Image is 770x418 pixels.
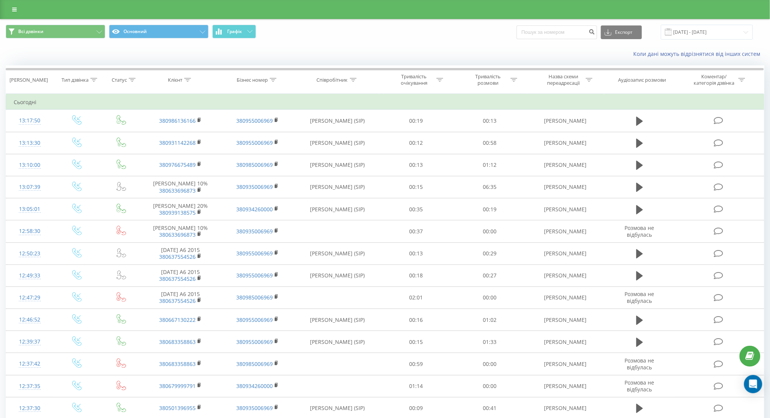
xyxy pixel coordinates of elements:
div: Клієнт [168,77,182,83]
td: [PERSON_NAME] (SIP) [296,132,379,154]
a: 380955006969 [236,272,273,279]
td: [PERSON_NAME] [527,154,604,176]
span: Розмова не відбулась [625,224,655,238]
td: [PERSON_NAME] (SIP) [296,110,379,132]
td: [DATE] А6 2015 [142,287,219,309]
div: Аудіозапис розмови [618,77,666,83]
td: 00:13 [453,110,527,132]
a: 380939138575 [159,209,196,216]
div: 13:13:30 [14,136,46,150]
td: [PERSON_NAME] 20% [142,198,219,220]
a: Коли дані можуть відрізнятися вiд інших систем [634,50,764,57]
td: [PERSON_NAME] [527,176,604,198]
div: 12:49:33 [14,268,46,283]
td: [PERSON_NAME] (SIP) [296,331,379,353]
div: Тривалість розмови [468,73,509,86]
td: [PERSON_NAME] (SIP) [296,154,379,176]
span: Всі дзвінки [18,28,43,35]
a: 380976675489 [159,161,196,168]
td: 00:15 [379,176,453,198]
td: 00:35 [379,198,453,220]
a: 380935006969 [236,183,273,190]
td: [PERSON_NAME] [527,264,604,287]
div: 12:50:23 [14,246,46,261]
a: 380985006969 [236,161,273,168]
td: [PERSON_NAME] [527,198,604,220]
div: 12:46:52 [14,312,46,327]
td: 00:00 [453,287,527,309]
span: Графік [227,29,242,34]
button: Експорт [601,25,642,39]
button: Графік [212,25,256,38]
div: 12:47:29 [14,290,46,305]
td: [PERSON_NAME] [527,242,604,264]
td: [PERSON_NAME] [527,287,604,309]
div: 12:58:30 [14,224,46,239]
div: Open Intercom Messenger [744,375,762,393]
td: [PERSON_NAME] [527,375,604,397]
td: [PERSON_NAME] [527,220,604,242]
div: 13:17:50 [14,113,46,128]
a: 380934260000 [236,206,273,213]
td: [PERSON_NAME] (SIP) [296,242,379,264]
div: 12:37:35 [14,379,46,394]
a: 380935006969 [236,404,273,412]
div: 12:37:42 [14,356,46,371]
td: 00:59 [379,353,453,375]
div: 13:07:39 [14,180,46,195]
td: 01:02 [453,309,527,331]
a: 380633696873 [159,187,196,194]
td: 00:19 [453,198,527,220]
td: [PERSON_NAME] (SIP) [296,264,379,287]
td: [PERSON_NAME] [527,353,604,375]
td: 00:13 [379,242,453,264]
div: Статус [112,77,127,83]
a: 380683358863 [159,360,196,367]
td: 00:15 [379,331,453,353]
td: 00:29 [453,242,527,264]
td: [PERSON_NAME] (SIP) [296,198,379,220]
a: 380955006969 [236,250,273,257]
td: 00:12 [379,132,453,154]
td: 06:35 [453,176,527,198]
a: 380679999791 [159,382,196,389]
a: 380986136166 [159,117,196,124]
input: Пошук за номером [517,25,597,39]
td: 00:58 [453,132,527,154]
a: 380501396955 [159,404,196,412]
span: Розмова не відбулась [625,357,655,371]
a: 380934260000 [236,382,273,389]
span: Розмова не відбулась [625,290,655,304]
td: 01:33 [453,331,527,353]
button: Всі дзвінки [6,25,105,38]
a: 380637554526 [159,297,196,304]
td: [PERSON_NAME] (SIP) [296,176,379,198]
div: Назва схеми переадресації [543,73,584,86]
td: 01:14 [379,375,453,397]
div: Бізнес номер [237,77,268,83]
a: 380985006969 [236,294,273,301]
div: 12:39:37 [14,334,46,349]
td: [PERSON_NAME] [527,331,604,353]
td: 00:00 [453,375,527,397]
td: Сьогодні [6,95,764,110]
div: Тривалість очікування [394,73,435,86]
td: [PERSON_NAME] (SIP) [296,309,379,331]
a: 380931142268 [159,139,196,146]
a: 380955006969 [236,139,273,146]
td: 00:18 [379,264,453,287]
a: 380633696873 [159,231,196,238]
td: [PERSON_NAME] 10% [142,176,219,198]
a: 380667130222 [159,316,196,323]
td: [PERSON_NAME] [527,132,604,154]
td: [PERSON_NAME] 10% [142,220,219,242]
div: 13:05:01 [14,202,46,217]
div: [PERSON_NAME] [9,77,48,83]
div: 13:10:00 [14,158,46,173]
a: 380637554526 [159,253,196,260]
td: 00:27 [453,264,527,287]
a: 380955006969 [236,316,273,323]
td: 00:37 [379,220,453,242]
td: [DATE] А6 2015 [142,264,219,287]
td: [DATE] А6 2015 [142,242,219,264]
